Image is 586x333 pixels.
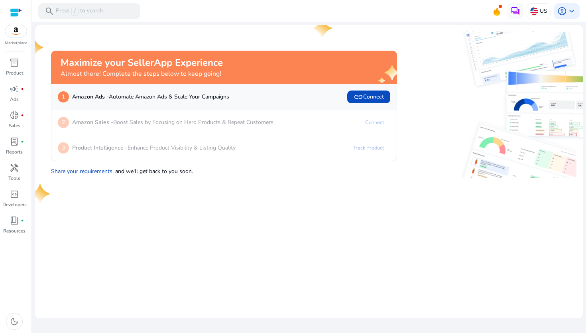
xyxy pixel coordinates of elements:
p: Reports [6,148,23,156]
p: Press to search [56,7,103,16]
p: Resources [3,227,26,234]
b: Amazon Sales - [72,118,113,126]
a: Connect [359,116,390,129]
p: 2 [58,117,69,128]
h2: Maximize your SellerApp Experience [61,57,223,69]
p: Developers [2,201,27,208]
span: book_4 [10,216,19,225]
img: one-star.svg [32,184,51,203]
span: account_circle [557,6,567,16]
button: linkConnect [347,91,390,103]
p: Tools [8,175,20,182]
b: Product Intelligence - [72,144,128,152]
p: 3 [58,142,69,154]
p: Enhance Product Visibility & Listing Quality [72,144,236,152]
span: keyboard_arrow_down [567,6,576,16]
b: Amazon Ads - [72,93,109,100]
span: code_blocks [10,189,19,199]
p: Product [6,69,23,77]
p: Boost Sales by Focusing on Hero Products & Repeat Customers [72,118,273,126]
p: , and we'll get back to you soon. [51,164,397,175]
span: fiber_manual_record [21,87,24,91]
img: amazon.svg [5,25,27,37]
span: Connect [354,92,384,102]
a: Track Product [346,142,390,154]
a: Share your requirements [51,167,112,175]
span: / [71,7,79,16]
h4: Almost there! Complete the steps below to keep going! [61,70,223,78]
img: one-star.svg [26,38,45,57]
img: us.svg [530,7,538,15]
span: search [45,6,54,16]
span: donut_small [10,110,19,120]
p: Ads [10,96,19,103]
p: US [540,4,547,18]
span: fiber_manual_record [21,140,24,143]
span: fiber_manual_record [21,219,24,222]
span: campaign [10,84,19,94]
span: lab_profile [10,137,19,146]
span: handyman [10,163,19,173]
img: one-star.svg [314,19,333,38]
span: inventory_2 [10,58,19,67]
p: Sales [9,122,20,129]
span: link [354,92,363,102]
p: 1 [58,91,69,102]
span: dark_mode [10,317,19,326]
p: Automate Amazon Ads & Scale Your Campaigns [72,93,229,101]
p: Marketplace [5,40,27,46]
span: fiber_manual_record [21,114,24,117]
